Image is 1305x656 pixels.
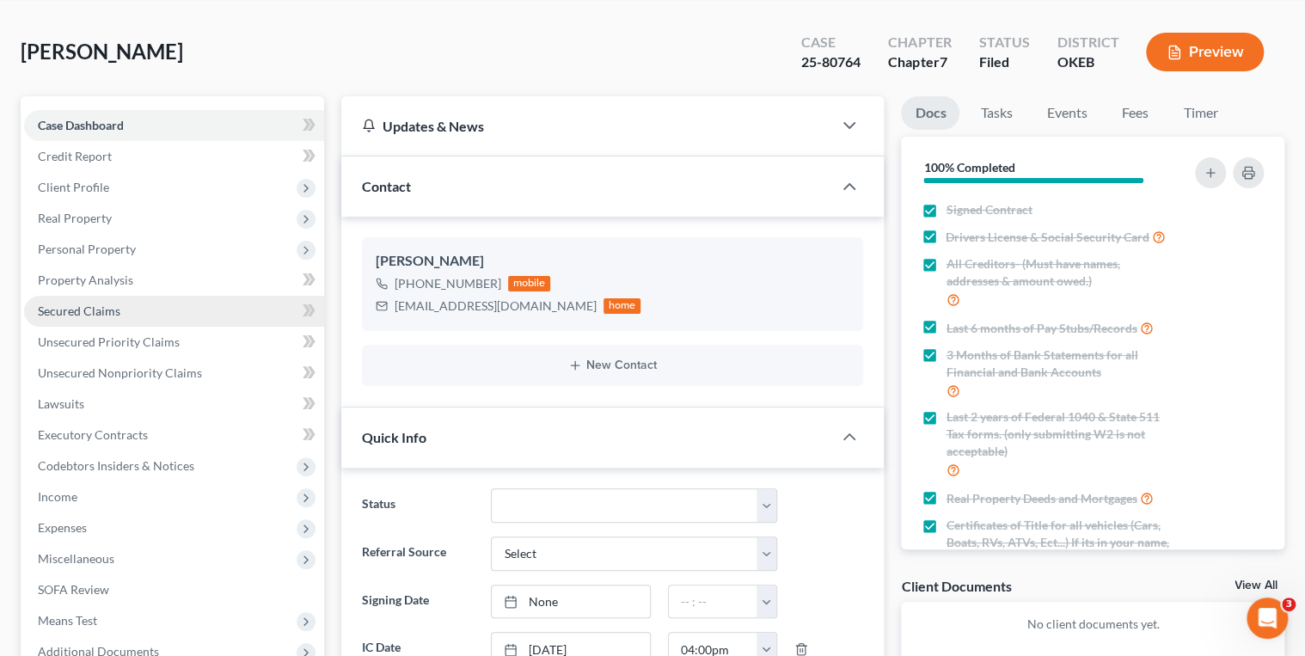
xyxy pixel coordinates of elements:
div: Status [978,33,1029,52]
a: Timer [1169,96,1231,130]
a: Unsecured Nonpriority Claims [24,358,324,389]
span: Last 6 months of Pay Stubs/Records [946,320,1137,337]
a: Case Dashboard [24,110,324,141]
span: Codebtors Insiders & Notices [38,458,194,473]
div: [PERSON_NAME] [376,251,850,272]
a: Property Analysis [24,265,324,296]
span: Expenses [38,520,87,535]
span: Miscellaneous [38,551,114,566]
div: District [1057,33,1118,52]
span: SOFA Review [38,582,109,597]
div: Client Documents [901,577,1011,595]
a: Fees [1107,96,1162,130]
div: mobile [508,276,551,291]
span: Real Property [38,211,112,225]
span: Personal Property [38,242,136,256]
span: Certificates of Title for all vehicles (Cars, Boats, RVs, ATVs, Ect...) If its in your name, we n... [946,517,1173,568]
div: Filed [978,52,1029,72]
span: Unsecured Priority Claims [38,334,180,349]
span: [PERSON_NAME] [21,39,183,64]
button: New Contact [376,359,850,372]
div: 25-80764 [801,52,861,72]
span: 3 [1282,598,1296,611]
input: -- : -- [669,585,757,618]
div: [PHONE_NUMBER] [395,275,501,292]
a: Secured Claims [24,296,324,327]
span: Quick Info [362,429,426,445]
span: Means Test [38,613,97,628]
span: Secured Claims [38,303,120,318]
label: Referral Source [353,536,483,571]
span: Contact [362,178,411,194]
a: Credit Report [24,141,324,172]
p: No client documents yet. [915,616,1271,633]
span: Income [38,489,77,504]
span: Drivers License & Social Security Card [946,229,1149,246]
strong: 100% Completed [923,160,1014,175]
span: Last 2 years of Federal 1040 & State 511 Tax forms. (only submitting W2 is not acceptable) [946,408,1173,460]
div: OKEB [1057,52,1118,72]
span: Case Dashboard [38,118,124,132]
a: Unsecured Priority Claims [24,327,324,358]
a: Executory Contracts [24,420,324,451]
span: 3 Months of Bank Statements for all Financial and Bank Accounts [946,346,1173,381]
div: Case [801,33,861,52]
a: View All [1235,579,1277,592]
div: Chapter [888,33,951,52]
div: Updates & News [362,117,812,135]
div: Chapter [888,52,951,72]
span: Unsecured Nonpriority Claims [38,365,202,380]
span: 7 [939,53,947,70]
span: Executory Contracts [38,427,148,442]
a: Lawsuits [24,389,324,420]
div: [EMAIL_ADDRESS][DOMAIN_NAME] [395,297,597,315]
iframe: Intercom live chat [1247,598,1288,639]
label: Status [353,488,483,523]
span: Lawsuits [38,396,84,411]
a: Events [1032,96,1100,130]
a: None [492,585,649,618]
span: Property Analysis [38,273,133,287]
div: home [603,298,641,314]
span: Client Profile [38,180,109,194]
span: All Creditors- (Must have names, addresses & amount owed.) [946,255,1173,290]
label: Signing Date [353,585,483,619]
span: Signed Contract [946,201,1032,218]
span: Credit Report [38,149,112,163]
a: Tasks [966,96,1026,130]
a: SOFA Review [24,574,324,605]
span: Real Property Deeds and Mortgages [946,490,1137,507]
a: Docs [901,96,959,130]
button: Preview [1146,33,1264,71]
